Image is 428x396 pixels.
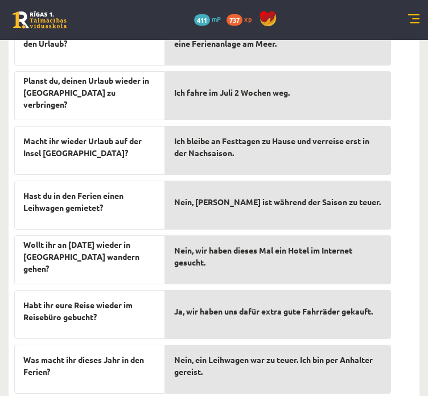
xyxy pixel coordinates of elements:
a: 737 xp [227,14,257,23]
span: Planst du, deinen Urlaub wieder in [GEOGRAPHIC_DATA] zu verbringen? [23,75,156,111]
span: Ich fahre im Juli 2 Wochen weg. [174,87,290,99]
span: Ich bleibe an Festtagen zu Hause und verreise erst in der Nachsaison. [174,135,382,159]
span: 411 [194,14,210,26]
a: Rīgas 1. Tālmācības vidusskola [13,11,67,28]
span: xp [244,14,252,23]
span: Wollt ihr an [DATE] wieder in [GEOGRAPHIC_DATA] wandern gehen? [23,239,156,275]
span: 737 [227,14,242,26]
span: Nein, wir haben dieses Mal ein Hotel im Internet gesucht. [174,244,382,268]
span: Nein, [PERSON_NAME] ist während der Saison zu teuer. [174,196,381,208]
span: mP [212,14,221,23]
span: Hast du in den Ferien einen Leihwagen gemietet? [23,190,156,214]
span: Nein, ein Leihwagen war zu teuer. Ich bin per Anhalter gereist. [174,354,382,378]
span: Was macht ihr dieses Jahr in den Ferien? [23,354,156,378]
span: Habt ihr eure Reise wieder im Reisebüro gebucht? [23,299,156,323]
span: Ja, wir haben uns dafür extra gute Fahrräder gekauft. [174,305,373,317]
span: Macht ihr wieder Urlaub auf der Insel [GEOGRAPHIC_DATA]? [23,135,156,159]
